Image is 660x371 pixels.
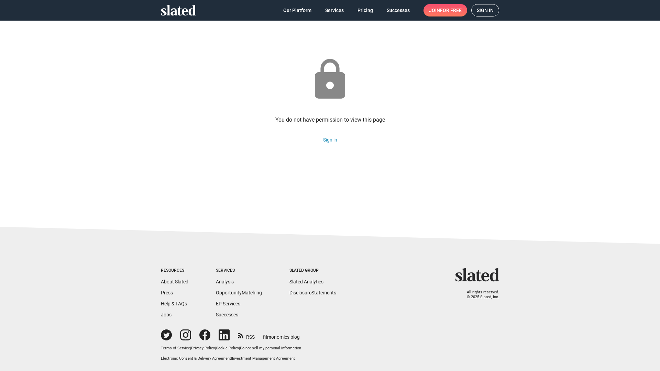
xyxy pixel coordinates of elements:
[283,4,311,16] span: Our Platform
[161,346,190,350] a: Terms of Service
[289,290,336,295] a: DisclosureStatements
[477,4,494,16] span: Sign in
[231,356,232,361] span: |
[215,346,216,350] span: |
[387,4,410,16] span: Successes
[161,301,187,306] a: Help & FAQs
[161,290,173,295] a: Press
[307,57,353,102] mat-icon: lock
[352,4,378,16] a: Pricing
[289,279,323,284] a: Slated Analytics
[460,290,499,300] p: All rights reserved. © 2025 Slated, Inc.
[323,137,337,143] a: Sign in
[423,4,467,16] a: Joinfor free
[216,301,240,306] a: EP Services
[161,268,188,273] div: Resources
[216,346,239,350] a: Cookie Policy
[161,356,231,361] a: Electronic Consent & Delivery Agreement
[216,279,234,284] a: Analysis
[161,279,188,284] a: About Slated
[278,4,317,16] a: Our Platform
[240,346,301,351] button: Do not sell my personal information
[216,312,238,317] a: Successes
[216,268,262,273] div: Services
[263,328,300,340] a: filmonomics blog
[381,4,415,16] a: Successes
[325,4,344,16] span: Services
[289,268,336,273] div: Slated Group
[238,330,255,340] a: RSS
[232,356,295,361] a: Investment Management Agreement
[239,346,240,350] span: |
[429,4,462,16] span: Join
[191,346,215,350] a: Privacy Policy
[275,116,385,123] div: You do not have permission to view this page
[320,4,349,16] a: Services
[216,290,262,295] a: OpportunityMatching
[161,312,172,317] a: Jobs
[440,4,462,16] span: for free
[357,4,373,16] span: Pricing
[263,334,271,340] span: film
[471,4,499,16] a: Sign in
[190,346,191,350] span: |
